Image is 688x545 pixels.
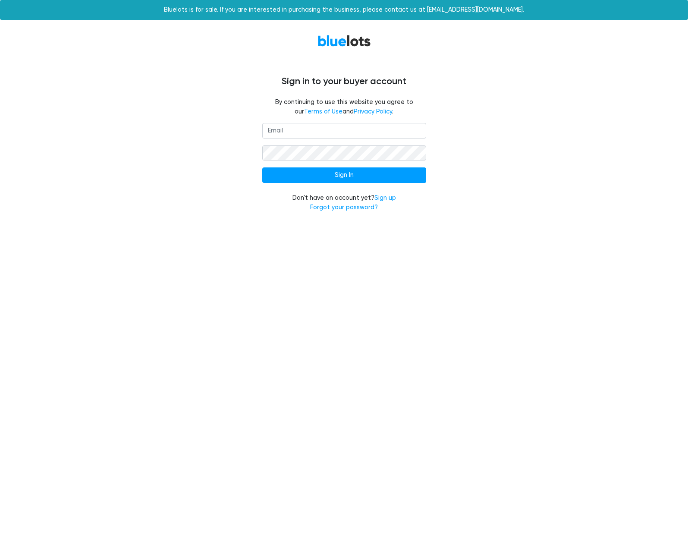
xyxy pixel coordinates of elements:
[262,167,426,183] input: Sign In
[374,194,396,202] a: Sign up
[262,98,426,116] fieldset: By continuing to use this website you agree to our and .
[317,35,371,47] a: BlueLots
[262,193,426,212] div: Don't have an account yet?
[304,108,342,115] a: Terms of Use
[310,204,378,211] a: Forgot your password?
[354,108,392,115] a: Privacy Policy
[262,123,426,139] input: Email
[85,76,603,87] h4: Sign in to your buyer account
